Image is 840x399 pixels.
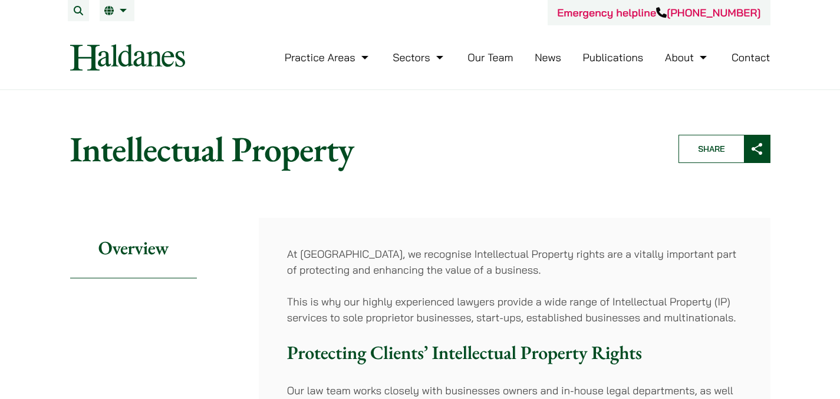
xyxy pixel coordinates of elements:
[557,6,760,19] a: Emergency helpline[PHONE_NUMBER]
[678,135,770,163] button: Share
[104,6,130,15] a: EN
[285,51,371,64] a: Practice Areas
[70,128,658,170] h1: Intellectual Property
[70,218,197,278] h2: Overview
[583,51,644,64] a: Publications
[393,51,446,64] a: Sectors
[287,341,742,364] h3: Protecting Clients’ Intellectual Property Rights
[287,294,742,325] p: This is why our highly experienced lawyers provide a wide range of Intellectual Property (IP) ser...
[467,51,513,64] a: Our Team
[679,135,744,162] span: Share
[70,44,185,71] img: Logo of Haldanes
[732,51,770,64] a: Contact
[665,51,710,64] a: About
[535,51,561,64] a: News
[287,246,742,278] p: At [GEOGRAPHIC_DATA], we recognise Intellectual Property rights are a vitally important part of p...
